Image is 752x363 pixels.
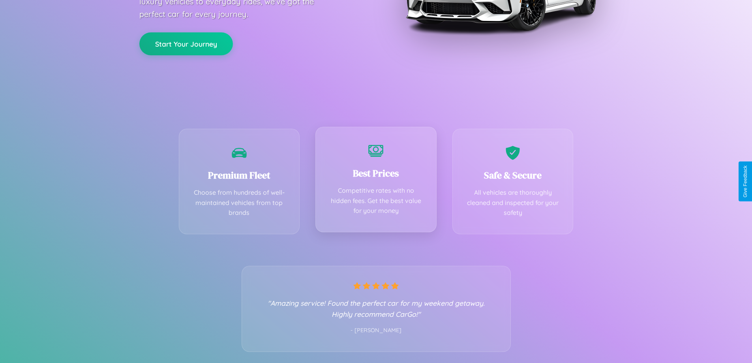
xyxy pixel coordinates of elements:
h3: Premium Fleet [191,169,288,182]
p: Competitive rates with no hidden fees. Get the best value for your money [328,186,424,216]
h3: Best Prices [328,167,424,180]
h3: Safe & Secure [465,169,561,182]
p: "Amazing service! Found the perfect car for my weekend getaway. Highly recommend CarGo!" [258,297,495,320]
p: - [PERSON_NAME] [258,325,495,336]
div: Give Feedback [743,166,748,197]
p: Choose from hundreds of well-maintained vehicles from top brands [191,188,288,218]
p: All vehicles are thoroughly cleaned and inspected for your safety [465,188,561,218]
button: Start Your Journey [139,32,233,55]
